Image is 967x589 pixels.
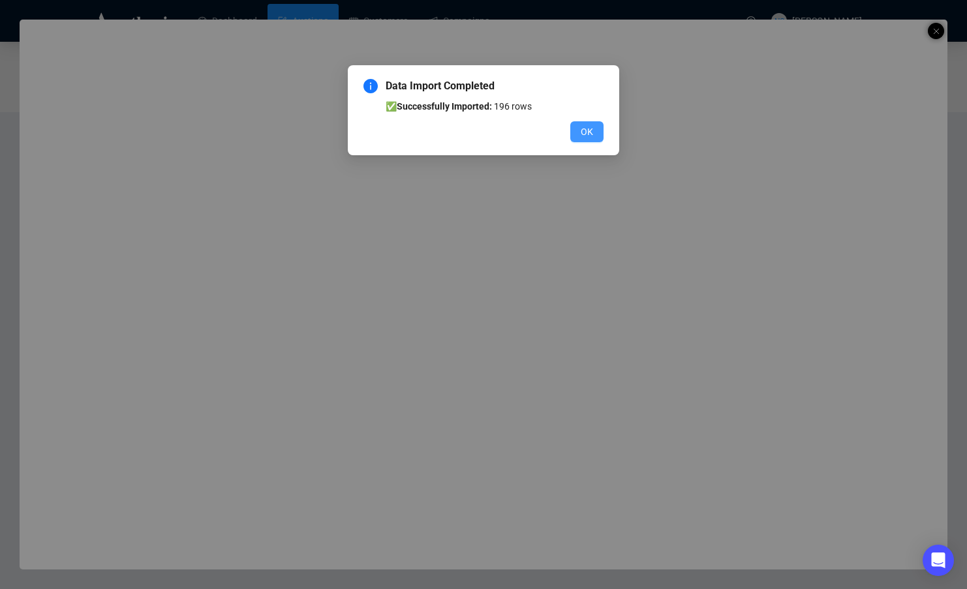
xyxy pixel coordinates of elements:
[570,121,604,142] button: OK
[386,78,604,94] span: Data Import Completed
[397,101,492,112] b: Successfully Imported:
[581,125,593,139] span: OK
[923,545,954,576] div: Open Intercom Messenger
[363,79,378,93] span: info-circle
[386,99,604,113] li: ✅ 196 rows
